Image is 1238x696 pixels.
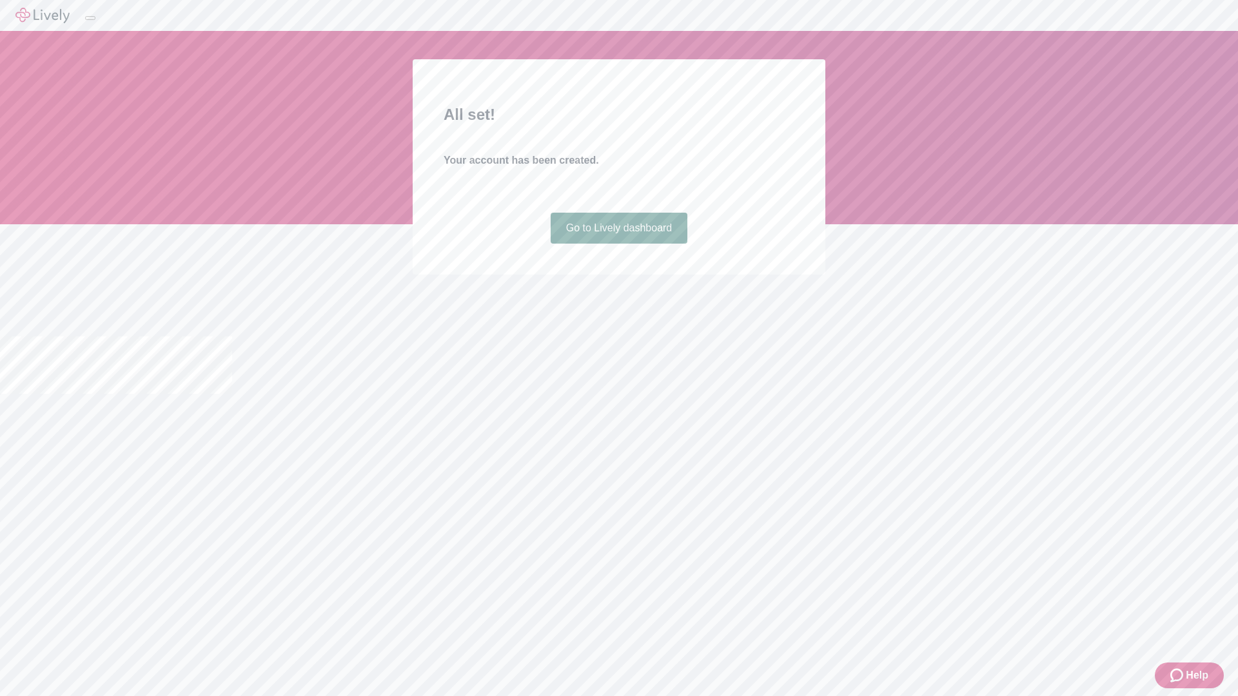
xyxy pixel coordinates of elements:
[444,153,794,168] h4: Your account has been created.
[1155,662,1224,688] button: Zendesk support iconHelp
[551,213,688,244] a: Go to Lively dashboard
[444,103,794,126] h2: All set!
[1170,668,1186,683] svg: Zendesk support icon
[85,16,95,20] button: Log out
[1186,668,1208,683] span: Help
[15,8,70,23] img: Lively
